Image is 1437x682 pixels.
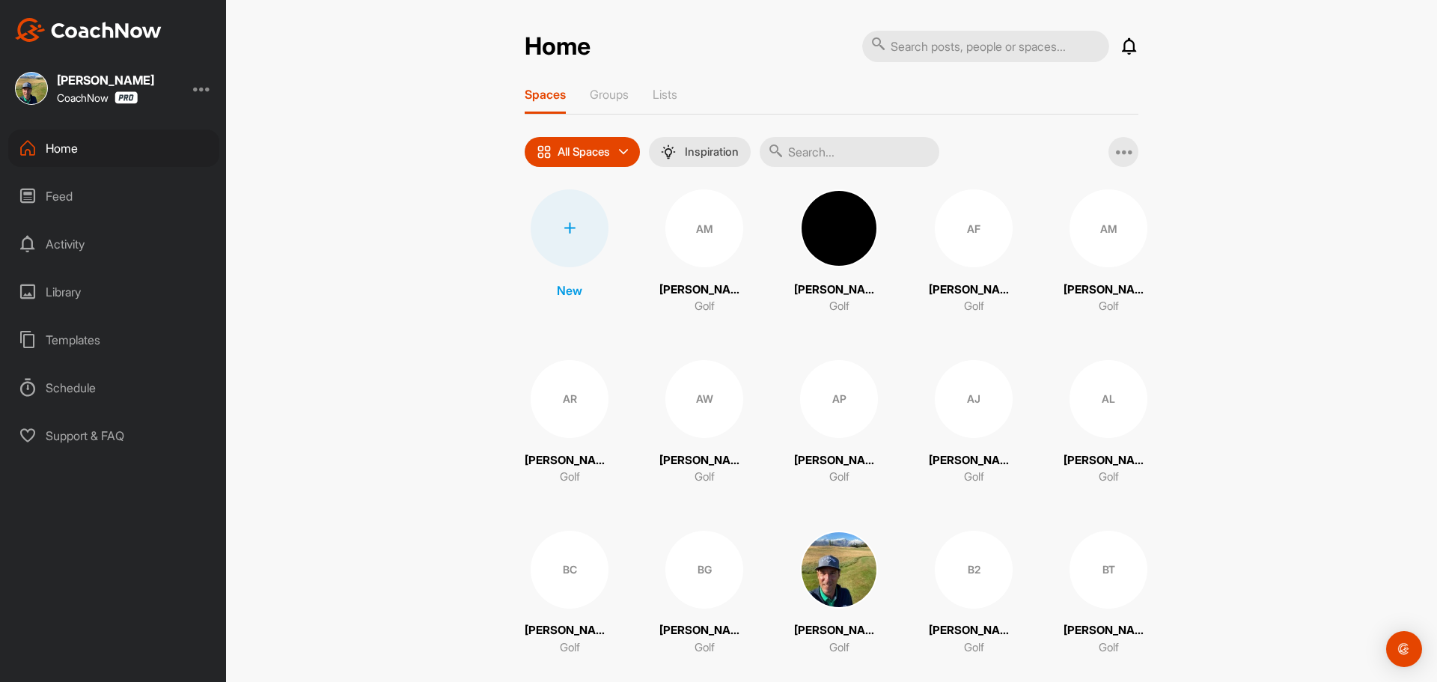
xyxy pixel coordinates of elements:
p: [PERSON_NAME] 2 [929,622,1019,639]
p: [PERSON_NAME] [794,452,884,469]
p: Golf [829,469,849,486]
p: Golf [964,469,984,486]
p: Golf [1099,469,1119,486]
div: BG [665,531,743,609]
p: [PERSON_NAME] [1064,452,1153,469]
img: square_bcccd5ca65af16d5b41b15934a3b1421.jpg [800,189,878,267]
img: icon [537,144,552,159]
div: Home [8,130,219,167]
div: Templates [8,321,219,359]
div: Open Intercom Messenger [1386,631,1422,667]
input: Search posts, people or spaces... [862,31,1109,62]
p: [PERSON_NAME] [929,281,1019,299]
p: Golf [560,639,580,657]
p: Lists [653,87,677,102]
p: Golf [695,469,715,486]
div: AJ [935,360,1013,438]
div: Support & FAQ [8,417,219,454]
a: AM[PERSON_NAME]Golf [1064,189,1153,315]
h2: Home [525,32,591,61]
div: B2 [935,531,1013,609]
div: AM [665,189,743,267]
img: square_c2829adac4335b692634f0afbf082353.jpg [15,72,48,105]
div: BC [531,531,608,609]
a: BC[PERSON_NAME]Golf [525,531,614,657]
div: [PERSON_NAME] [57,74,154,86]
a: AW[PERSON_NAME]Golf [659,360,749,486]
div: Schedule [8,369,219,407]
div: Feed [8,177,219,215]
p: [PERSON_NAME] [659,622,749,639]
a: AR[PERSON_NAME]Golf [525,360,614,486]
div: AM [1070,189,1147,267]
img: CoachNow Pro [115,91,138,104]
p: Groups [590,87,629,102]
p: Golf [695,298,715,315]
a: BT[PERSON_NAME] TestGolf [1064,531,1153,657]
a: AP[PERSON_NAME]Golf [794,360,884,486]
a: [PERSON_NAME]Golf [794,531,884,657]
a: [PERSON_NAME]Golf [794,189,884,315]
a: AF[PERSON_NAME]Golf [929,189,1019,315]
div: AR [531,360,608,438]
p: New [557,281,582,299]
p: [PERSON_NAME] [1064,281,1153,299]
a: AL[PERSON_NAME]Golf [1064,360,1153,486]
a: BG[PERSON_NAME]Golf [659,531,749,657]
p: [PERSON_NAME] [794,622,884,639]
div: Library [8,273,219,311]
p: Spaces [525,87,566,102]
a: B2[PERSON_NAME] 2Golf [929,531,1019,657]
img: CoachNow [15,18,162,42]
p: Golf [829,298,849,315]
p: Golf [964,298,984,315]
p: [PERSON_NAME] [929,452,1019,469]
img: square_c2829adac4335b692634f0afbf082353.jpg [800,531,878,609]
p: Golf [1099,639,1119,657]
p: Golf [964,639,984,657]
p: [PERSON_NAME] [659,452,749,469]
a: AM[PERSON_NAME]Golf [659,189,749,315]
p: Golf [829,639,849,657]
p: [PERSON_NAME] Test [1064,622,1153,639]
div: AF [935,189,1013,267]
p: [PERSON_NAME] [659,281,749,299]
div: AW [665,360,743,438]
p: All Spaces [558,146,610,158]
div: BT [1070,531,1147,609]
div: Activity [8,225,219,263]
div: CoachNow [57,91,138,104]
p: Golf [560,469,580,486]
div: AL [1070,360,1147,438]
p: Inspiration [685,146,739,158]
input: Search... [760,137,939,167]
a: AJ[PERSON_NAME]Golf [929,360,1019,486]
div: AP [800,360,878,438]
p: [PERSON_NAME] [794,281,884,299]
p: Golf [695,639,715,657]
img: menuIcon [661,144,676,159]
p: Golf [1099,298,1119,315]
p: [PERSON_NAME] [525,622,614,639]
p: [PERSON_NAME] [525,452,614,469]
